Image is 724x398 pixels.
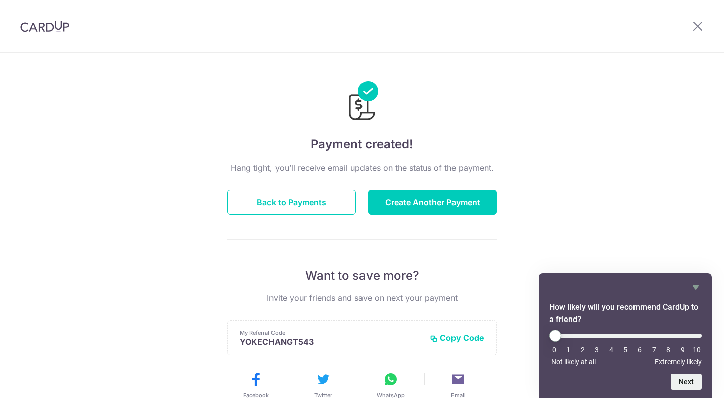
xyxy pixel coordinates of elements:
button: Back to Payments [227,190,356,215]
li: 0 [549,346,559,354]
li: 8 [663,346,673,354]
button: Hide survey [690,281,702,293]
li: 1 [563,346,573,354]
span: Not likely at all [551,358,596,366]
li: 6 [635,346,645,354]
li: 9 [678,346,688,354]
button: Copy Code [430,333,484,343]
img: CardUp [20,20,69,32]
button: Create Another Payment [368,190,497,215]
h2: How likely will you recommend CardUp to a friend? Select an option from 0 to 10, with 0 being Not... [549,301,702,326]
li: 3 [592,346,602,354]
button: Next question [671,374,702,390]
li: 5 [620,346,630,354]
img: Payments [346,81,378,123]
li: 2 [578,346,588,354]
li: 10 [692,346,702,354]
div: How likely will you recommend CardUp to a friend? Select an option from 0 to 10, with 0 being Not... [549,281,702,390]
span: Extremely likely [655,358,702,366]
li: 7 [649,346,659,354]
p: Want to save more? [227,268,497,284]
div: How likely will you recommend CardUp to a friend? Select an option from 0 to 10, with 0 being Not... [549,330,702,366]
p: YOKECHANGT543 [240,337,422,347]
p: Invite your friends and save on next your payment [227,292,497,304]
h4: Payment created! [227,135,497,153]
li: 4 [606,346,616,354]
p: My Referral Code [240,329,422,337]
p: Hang tight, you’ll receive email updates on the status of the payment. [227,162,497,174]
